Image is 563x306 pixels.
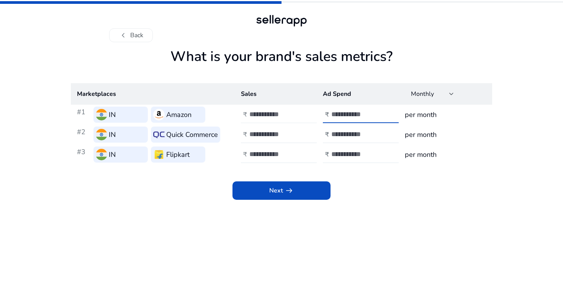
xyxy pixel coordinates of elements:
[411,90,434,98] span: Monthly
[71,48,492,83] h1: What is your brand's sales metrics?
[166,109,191,120] h3: Amazon
[119,31,128,40] span: chevron_left
[325,131,329,138] h4: ₹
[96,129,107,140] img: in.svg
[243,131,247,138] h4: ₹
[232,181,331,200] button: Nextarrow_right_alt
[166,129,218,140] h3: Quick Commerce
[109,149,116,160] h3: IN
[96,109,107,120] img: in.svg
[285,186,294,195] span: arrow_right_alt
[405,149,486,160] h3: per month
[77,146,90,163] h3: #3
[405,109,486,120] h3: per month
[96,149,107,160] img: in.svg
[109,109,116,120] h3: IN
[109,28,153,42] button: chevron_leftBack
[71,83,235,105] th: Marketplaces
[325,111,329,118] h4: ₹
[243,151,247,158] h4: ₹
[166,149,190,160] h3: Flipkart
[405,129,486,140] h3: per month
[235,83,317,105] th: Sales
[77,127,90,143] h3: #2
[317,83,399,105] th: Ad Spend
[269,186,294,195] span: Next
[243,111,247,118] h4: ₹
[109,129,116,140] h3: IN
[77,107,90,123] h3: #1
[325,151,329,158] h4: ₹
